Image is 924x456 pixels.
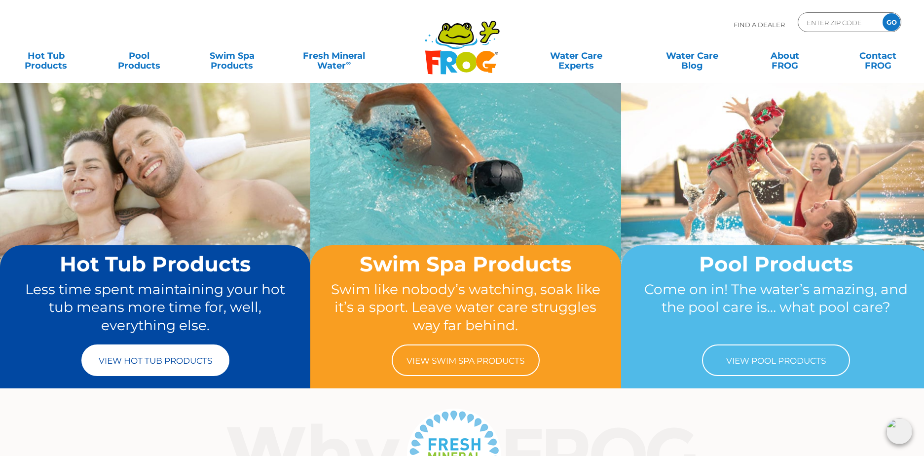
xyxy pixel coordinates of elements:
a: ContactFROG [842,46,914,66]
h2: Pool Products [640,253,913,275]
input: GO [883,13,900,31]
a: Swim SpaProducts [196,46,268,66]
img: openIcon [887,418,912,444]
a: Fresh MineralWater∞ [289,46,379,66]
a: Hot TubProducts [10,46,82,66]
a: Water CareBlog [656,46,728,66]
a: View Hot Tub Products [81,344,229,376]
img: home-banner-swim-spa-short [310,82,621,314]
a: View Pool Products [702,344,850,376]
p: Come on in! The water’s amazing, and the pool care is… what pool care? [640,280,913,335]
h2: Swim Spa Products [329,253,602,275]
a: View Swim Spa Products [392,344,540,376]
a: AboutFROG [749,46,821,66]
p: Swim like nobody’s watching, soak like it’s a sport. Leave water care struggles way far behind. [329,280,602,335]
a: Water CareExperts [517,46,635,66]
p: Find A Dealer [734,12,785,37]
a: PoolProducts [103,46,176,66]
h2: Hot Tub Products [19,253,292,275]
input: Zip Code Form [806,15,872,30]
p: Less time spent maintaining your hot tub means more time for, well, everything else. [19,280,292,335]
sup: ∞ [346,59,351,67]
